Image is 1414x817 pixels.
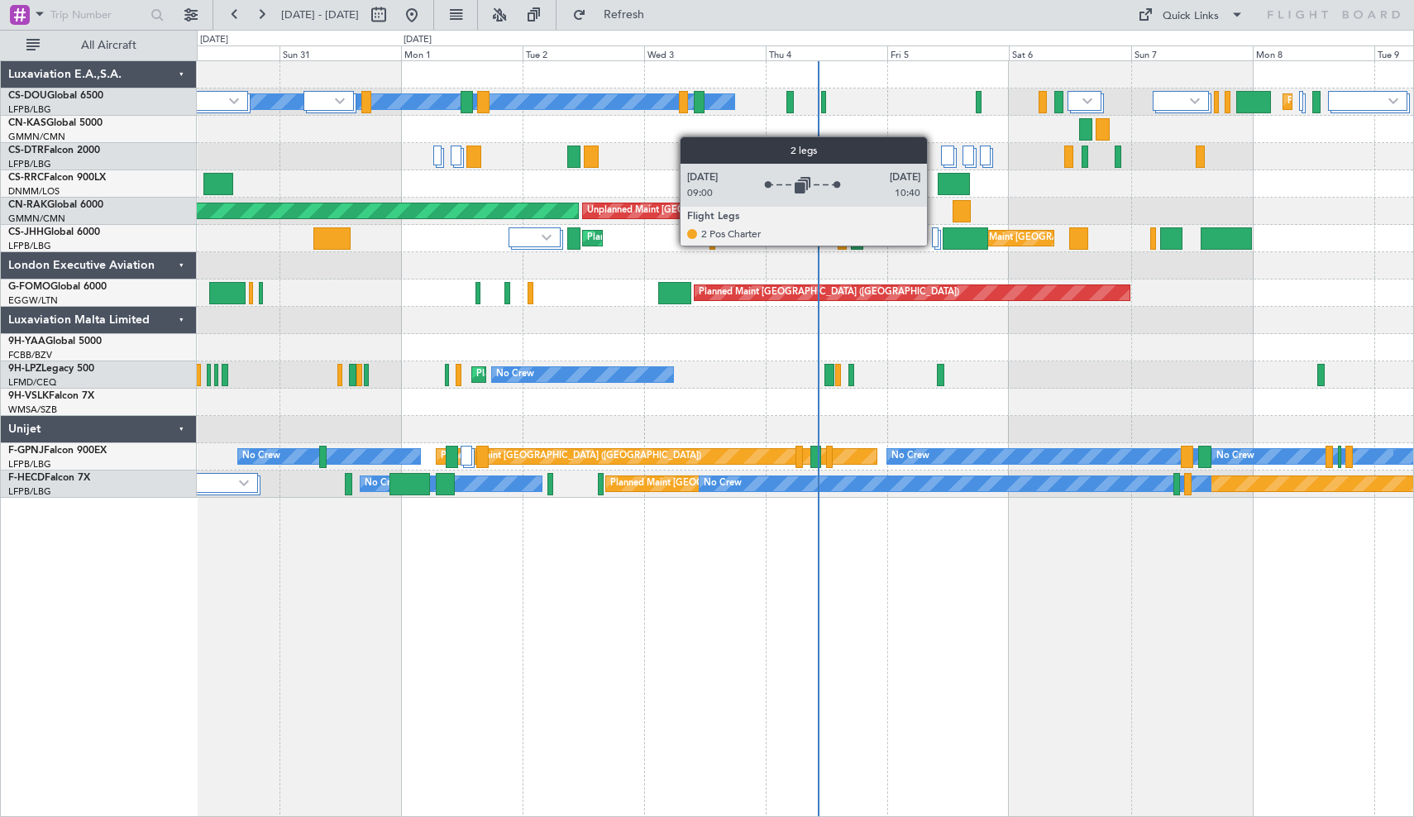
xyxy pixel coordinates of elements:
div: Quick Links [1163,8,1219,25]
a: LFPB/LBG [8,103,51,116]
a: GMMN/CMN [8,213,65,225]
div: [DATE] [404,33,432,47]
button: All Aircraft [18,32,179,59]
div: Wed 3 [644,45,766,60]
a: 9H-VSLKFalcon 7X [8,391,94,401]
a: G-FOMOGlobal 6000 [8,282,107,292]
div: No Crew [704,471,742,496]
a: CS-DOUGlobal 6500 [8,91,103,101]
a: 9H-LPZLegacy 500 [8,364,94,374]
div: [DATE] [200,33,228,47]
div: Planned Maint [GEOGRAPHIC_DATA] ([GEOGRAPHIC_DATA]) [699,280,959,305]
a: F-GPNJFalcon 900EX [8,446,107,456]
div: Mon 1 [401,45,523,60]
div: Sun 7 [1131,45,1253,60]
div: No Crew [496,362,534,387]
div: No Crew [365,471,403,496]
div: Planned Maint [GEOGRAPHIC_DATA] ([GEOGRAPHIC_DATA]) [587,226,848,251]
span: 9H-LPZ [8,364,41,374]
span: CS-DOU [8,91,47,101]
img: arrow-gray.svg [239,480,249,486]
a: GMMN/CMN [8,131,65,143]
div: No Crew [1216,444,1254,469]
span: CN-KAS [8,118,46,128]
img: arrow-gray.svg [1082,98,1092,104]
div: Fri 5 [887,45,1009,60]
a: CS-RRCFalcon 900LX [8,173,106,183]
div: Unplanned Maint [GEOGRAPHIC_DATA] ([GEOGRAPHIC_DATA]) [587,198,859,223]
a: CN-RAKGlobal 6000 [8,200,103,210]
img: arrow-gray.svg [229,98,239,104]
a: CS-JHHGlobal 6000 [8,227,100,237]
span: F-HECD [8,473,45,483]
div: Thu 4 [766,45,887,60]
img: arrow-gray.svg [1388,98,1398,104]
a: LFPB/LBG [8,240,51,252]
div: Sun 31 [279,45,401,60]
button: Quick Links [1130,2,1252,28]
img: arrow-gray.svg [1190,98,1200,104]
span: CS-JHH [8,227,44,237]
a: CS-DTRFalcon 2000 [8,146,100,155]
span: [DATE] - [DATE] [281,7,359,22]
span: G-FOMO [8,282,50,292]
span: F-GPNJ [8,446,44,456]
div: Planned Maint [GEOGRAPHIC_DATA] ([GEOGRAPHIC_DATA]) [610,471,871,496]
a: EGGW/LTN [8,294,58,307]
a: WMSA/SZB [8,404,57,416]
span: CS-RRC [8,173,44,183]
span: 9H-VSLK [8,391,49,401]
input: Trip Number [50,2,146,27]
a: LFPB/LBG [8,485,51,498]
a: F-HECDFalcon 7X [8,473,90,483]
a: CN-KASGlobal 5000 [8,118,103,128]
div: Planned Maint [GEOGRAPHIC_DATA] ([GEOGRAPHIC_DATA]) [441,444,701,469]
span: CS-DTR [8,146,44,155]
div: Planned Maint Nice ([GEOGRAPHIC_DATA]) [476,362,661,387]
button: Refresh [565,2,664,28]
span: CN-RAK [8,200,47,210]
div: Sat 6 [1009,45,1130,60]
a: 9H-YAAGlobal 5000 [8,337,102,346]
span: All Aircraft [43,40,174,51]
div: Sat 30 [157,45,279,60]
a: LFPB/LBG [8,158,51,170]
a: FCBB/BZV [8,349,52,361]
a: DNMM/LOS [8,185,60,198]
span: 9H-YAA [8,337,45,346]
div: Tue 2 [523,45,644,60]
img: arrow-gray.svg [335,98,345,104]
div: No Crew [891,444,929,469]
img: arrow-gray.svg [542,234,552,241]
a: LFMD/CEQ [8,376,56,389]
div: No Crew [242,444,280,469]
a: LFPB/LBG [8,458,51,471]
div: Mon 8 [1253,45,1374,60]
span: Refresh [590,9,659,21]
